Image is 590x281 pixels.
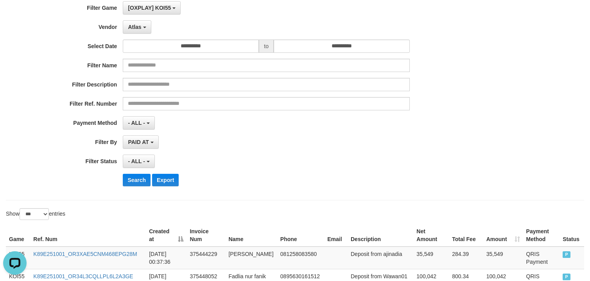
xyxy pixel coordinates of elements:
button: Search [123,174,151,186]
th: Status [560,224,584,247]
span: PAID [563,251,570,258]
button: Export [152,174,179,186]
td: QRIS Payment [523,247,560,269]
th: Game [6,224,30,247]
span: Atlas [128,24,141,30]
td: KOI55 [6,247,30,269]
span: PAID [563,274,570,280]
span: [OXPLAY] KOI55 [128,5,171,11]
label: Show entries [6,208,65,220]
td: 081258083580 [277,247,324,269]
th: Name [225,224,277,247]
button: - ALL - [123,116,154,130]
th: Email [324,224,348,247]
button: [OXPLAY] KOI55 [123,1,181,14]
td: [PERSON_NAME] [225,247,277,269]
th: Amount: activate to sort column ascending [483,224,523,247]
span: to [259,40,274,53]
span: PAID AT [128,139,149,145]
td: 284.39 [449,247,483,269]
span: - ALL - [128,158,145,164]
td: 35,549 [413,247,449,269]
th: Payment Method [523,224,560,247]
th: Invoice Num [187,224,225,247]
td: 35,549 [483,247,523,269]
span: - ALL - [128,120,145,126]
button: - ALL - [123,155,154,168]
th: Ref. Num [30,224,146,247]
th: Created at: activate to sort column descending [146,224,187,247]
th: Phone [277,224,324,247]
th: Description [348,224,413,247]
button: PAID AT [123,135,158,149]
button: Open LiveChat chat widget [3,3,27,27]
td: [DATE] 00:37:36 [146,247,187,269]
a: K89E251001_OR34L3CQLLPL6L2A3GE [33,273,133,279]
td: Deposit from ajinadia [348,247,413,269]
a: K89E251001_OR3XAE5CNM468EPG28M [33,251,137,257]
th: Total Fee [449,224,483,247]
select: Showentries [20,208,49,220]
button: Atlas [123,20,151,34]
td: 375444229 [187,247,225,269]
th: Net Amount [413,224,449,247]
